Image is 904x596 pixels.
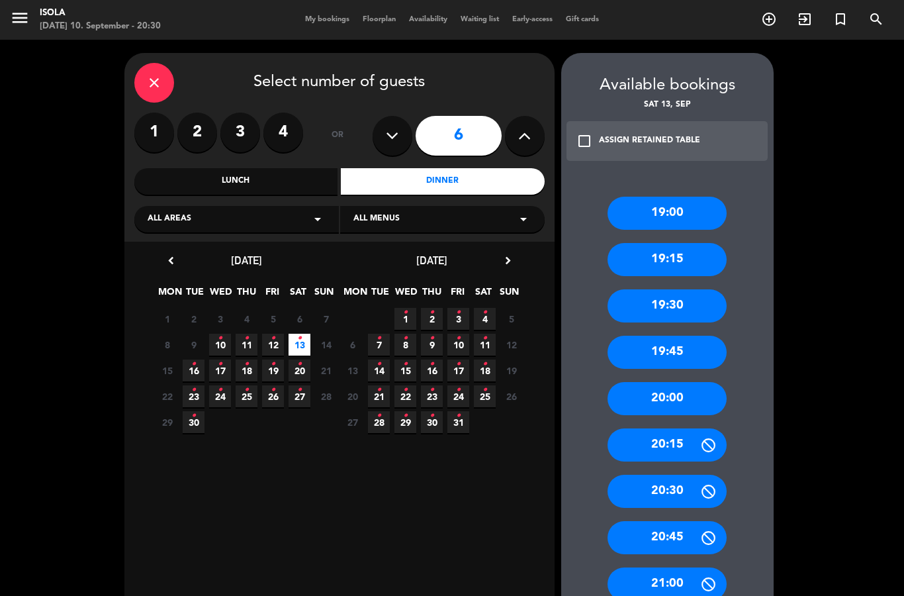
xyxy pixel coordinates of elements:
[858,8,894,30] span: SEARCH
[271,354,275,375] i: •
[10,8,30,28] i: menu
[134,168,338,195] div: Lunch
[262,308,284,330] span: 5
[429,379,434,401] i: •
[599,134,700,148] div: ASSIGN RETAINED TABLE
[315,334,337,356] span: 14
[429,302,434,323] i: •
[456,354,461,375] i: •
[608,289,727,323] div: 19:30
[561,99,774,112] div: Sat 13, Sep
[244,379,249,401] i: •
[343,284,365,306] span: MON
[429,405,434,426] i: •
[561,73,774,99] div: Available bookings
[156,360,178,381] span: 15
[156,385,178,407] span: 22
[498,284,520,306] span: SUN
[209,308,231,330] span: 3
[403,302,408,323] i: •
[787,8,823,30] span: WALK IN
[501,254,515,268] i: chevron_right
[447,308,469,330] span: 3
[421,334,443,356] span: 9
[220,113,260,152] label: 3
[184,284,206,306] span: TUE
[310,211,326,227] i: arrow_drop_down
[368,411,390,433] span: 28
[456,302,461,323] i: •
[298,16,356,23] span: My bookings
[218,379,222,401] i: •
[421,411,443,433] span: 30
[287,284,309,306] span: SAT
[456,328,461,349] i: •
[823,8,858,30] span: Special reservation
[482,302,487,323] i: •
[262,360,284,381] span: 19
[447,284,469,306] span: FRI
[236,308,257,330] span: 4
[177,113,217,152] label: 2
[209,360,231,381] span: 17
[403,379,408,401] i: •
[421,308,443,330] span: 2
[262,334,284,356] span: 12
[833,11,848,27] i: turned_in_not
[474,308,496,330] span: 4
[482,328,487,349] i: •
[447,411,469,433] span: 31
[482,379,487,401] i: •
[368,360,390,381] span: 14
[516,211,531,227] i: arrow_drop_down
[271,328,275,349] i: •
[183,334,204,356] span: 9
[421,360,443,381] span: 16
[209,385,231,407] span: 24
[500,360,522,381] span: 19
[394,308,416,330] span: 1
[608,336,727,369] div: 19:45
[416,254,447,267] span: [DATE]
[315,360,337,381] span: 21
[797,11,813,27] i: exit_to_app
[297,328,302,349] i: •
[608,243,727,276] div: 19:15
[421,284,443,306] span: THU
[191,405,196,426] i: •
[209,334,231,356] span: 10
[761,11,777,27] i: add_circle_outline
[341,411,363,433] span: 27
[244,354,249,375] i: •
[263,113,303,152] label: 4
[236,334,257,356] span: 11
[377,405,381,426] i: •
[191,379,196,401] i: •
[456,405,461,426] i: •
[395,284,417,306] span: WED
[148,213,191,226] span: All areas
[868,11,884,27] i: search
[156,308,178,330] span: 1
[289,385,310,407] span: 27
[183,411,204,433] span: 30
[271,379,275,401] i: •
[500,385,522,407] span: 26
[218,354,222,375] i: •
[576,133,592,149] i: check_box_outline_blank
[244,328,249,349] i: •
[403,354,408,375] i: •
[289,308,310,330] span: 6
[183,308,204,330] span: 2
[183,385,204,407] span: 23
[608,428,727,462] div: 20:15
[191,354,196,375] i: •
[608,521,727,554] div: 20:45
[403,405,408,426] i: •
[315,308,337,330] span: 7
[297,354,302,375] i: •
[156,411,178,433] span: 29
[447,385,469,407] span: 24
[394,360,416,381] span: 15
[377,354,381,375] i: •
